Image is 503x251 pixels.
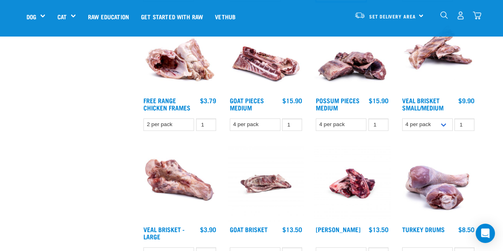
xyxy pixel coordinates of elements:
[368,118,388,131] input: 1
[200,226,216,233] div: $3.90
[143,98,190,109] a: Free Range Chicken Frames
[456,11,465,20] img: user.png
[200,97,216,104] div: $3.79
[316,227,360,231] a: [PERSON_NAME]
[369,226,388,233] div: $13.50
[476,224,495,243] div: Open Intercom Messenger
[27,12,36,21] a: Dog
[354,12,365,19] img: van-moving.png
[196,118,216,131] input: 1
[440,11,448,19] img: home-icon-1@2x.png
[282,97,302,104] div: $15.90
[141,145,218,222] img: 1205 Veal Brisket 1pp 01
[369,15,416,18] span: Set Delivery Area
[314,16,391,93] img: 1203 Possum Pieces Medium 01
[143,227,184,238] a: Veal Brisket - Large
[473,11,481,20] img: home-icon@2x.png
[230,227,268,231] a: Goat Brisket
[282,118,302,131] input: 1
[57,12,67,21] a: Cat
[402,98,444,109] a: Veal Brisket Small/Medium
[454,118,474,131] input: 1
[314,145,391,222] img: Venison Brisket Bone 1662
[458,226,474,233] div: $8.50
[141,16,218,93] img: 1236 Chicken Frame Turks 01
[135,0,209,33] a: Get started with Raw
[230,98,264,109] a: Goat Pieces Medium
[82,0,135,33] a: Raw Education
[228,16,305,93] img: 1197 Goat Pieces Medium 01
[400,16,477,93] img: 1207 Veal Brisket 4pp 01
[316,98,360,109] a: Possum Pieces Medium
[458,97,474,104] div: $9.90
[402,227,445,231] a: Turkey Drums
[369,97,388,104] div: $15.90
[228,145,305,222] img: Goat Brisket
[209,0,241,33] a: Vethub
[400,145,477,222] img: 1253 Turkey Drums 01
[282,226,302,233] div: $13.50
